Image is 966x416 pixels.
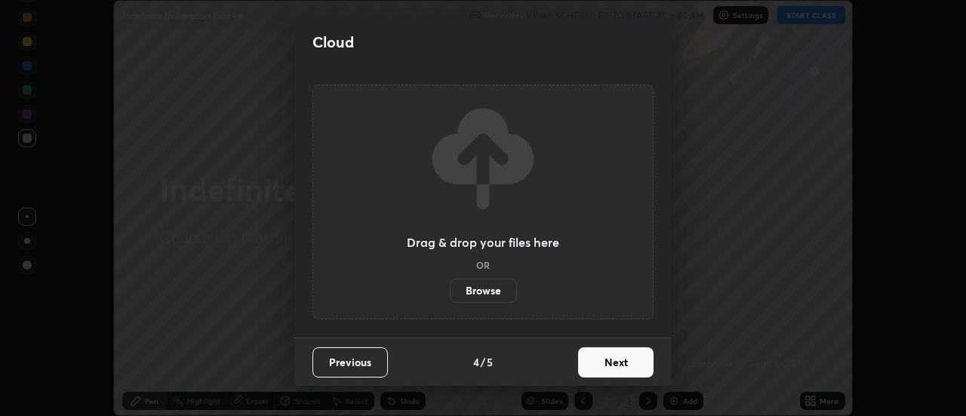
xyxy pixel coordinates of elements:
h4: 5 [487,354,493,370]
h5: OR [476,260,490,270]
h4: / [481,354,485,370]
h3: Drag & drop your files here [407,236,559,248]
button: Next [578,347,654,377]
h2: Cloud [312,32,354,52]
button: Previous [312,347,388,377]
h4: 4 [473,354,479,370]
